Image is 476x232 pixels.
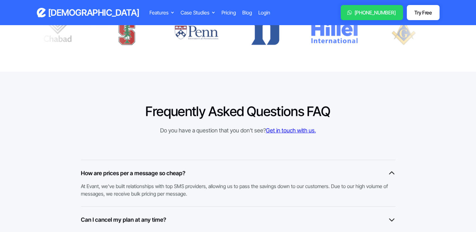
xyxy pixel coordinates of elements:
div: [PHONE_NUMBER] [355,9,396,16]
a: Get in touch with us. [266,127,316,134]
h6: Can I cancel my plan at any time? [81,215,166,224]
h3: [DEMOGRAPHIC_DATA] [48,7,139,18]
h2: Frequently Asked Questions FAQ [145,103,330,120]
a: home [37,7,139,18]
a: Pricing [221,9,236,16]
div: Case Studies [181,9,210,16]
a: [PHONE_NUMBER] [341,5,403,20]
div: Features [149,9,169,16]
a: Blog [242,9,252,16]
a: Try Free [407,5,439,20]
a: Login [258,9,270,16]
div: Features [149,9,174,16]
div: Case Studies [181,9,215,16]
h6: How are prices per a message so cheap? [81,169,185,177]
div: At Evant, we've built relationships with top SMS providers, allowing us to pass the savings down ... [81,177,389,197]
div: Do you have a question that you don't see? [145,126,330,135]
